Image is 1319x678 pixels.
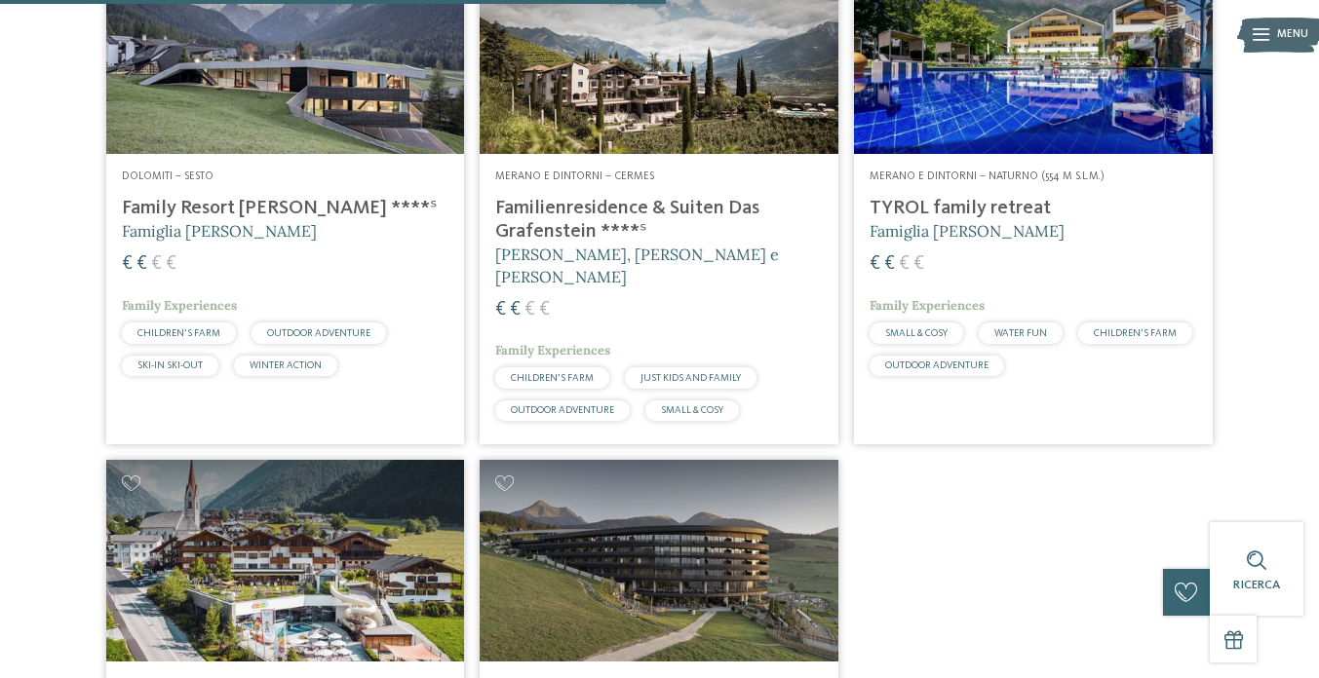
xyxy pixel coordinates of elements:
img: Cercate un hotel per famiglie? Qui troverete solo i migliori! [480,460,838,661]
span: € [136,254,147,274]
span: OUTDOOR ADVENTURE [511,405,614,415]
span: € [122,254,133,274]
span: SKI-IN SKI-OUT [137,360,203,370]
span: Famiglia [PERSON_NAME] [122,221,317,241]
span: CHILDREN’S FARM [1094,328,1177,338]
span: Family Experiences [870,297,985,314]
span: WATER FUN [994,328,1047,338]
span: € [495,300,506,320]
span: SMALL & COSY [661,405,723,415]
span: Family Experiences [122,297,237,314]
span: Family Experiences [495,342,610,358]
span: SMALL & COSY [885,328,948,338]
span: OUTDOOR ADVENTURE [885,360,989,370]
span: Famiglia [PERSON_NAME] [870,221,1065,241]
span: WINTER ACTION [250,360,322,370]
span: € [539,300,550,320]
span: CHILDREN’S FARM [137,328,220,338]
span: € [870,254,880,274]
span: Ricerca [1233,579,1280,591]
span: CHILDREN’S FARM [511,373,594,383]
img: Cercate un hotel per famiglie? Qui troverete solo i migliori! [106,460,465,661]
span: JUST KIDS AND FAMILY [640,373,741,383]
span: € [151,254,162,274]
span: € [913,254,924,274]
span: € [166,254,176,274]
span: OUTDOOR ADVENTURE [267,328,370,338]
h4: Familienresidence & Suiten Das Grafenstein ****ˢ [495,197,823,244]
span: € [884,254,895,274]
span: [PERSON_NAME], [PERSON_NAME] e [PERSON_NAME] [495,245,779,285]
h4: Family Resort [PERSON_NAME] ****ˢ [122,197,449,220]
span: Merano e dintorni – Cermes [495,170,654,182]
h4: TYROL family retreat [870,197,1197,220]
span: Merano e dintorni – Naturno (554 m s.l.m.) [870,170,1105,182]
span: € [524,300,535,320]
span: € [899,254,910,274]
span: Dolomiti – Sesto [122,170,213,182]
span: € [510,300,521,320]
